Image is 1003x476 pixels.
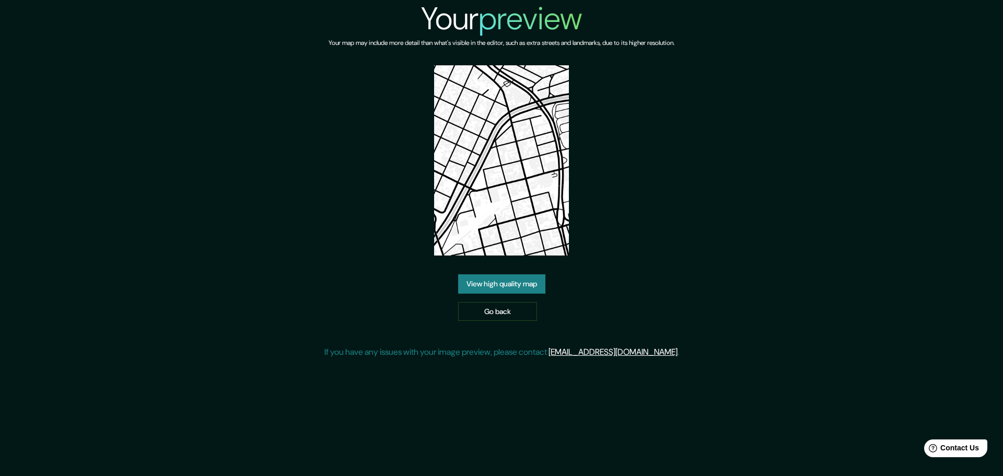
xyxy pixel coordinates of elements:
p: If you have any issues with your image preview, please contact . [324,346,679,358]
img: created-map-preview [434,65,569,256]
a: View high quality map [458,274,545,294]
h6: Your map may include more detail than what's visible in the editor, such as extra streets and lan... [329,38,674,49]
a: [EMAIL_ADDRESS][DOMAIN_NAME] [549,346,678,357]
a: Go back [458,302,537,321]
iframe: Help widget launcher [910,435,992,465]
